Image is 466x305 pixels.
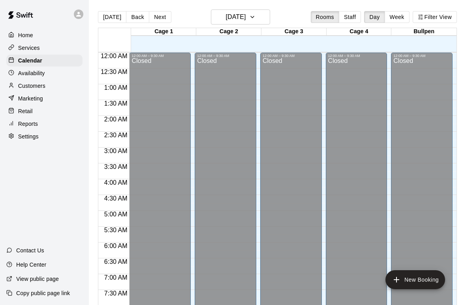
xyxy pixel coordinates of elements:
[102,148,130,154] span: 3:00 AM
[16,246,44,254] p: Contact Us
[391,28,457,36] div: Bullpen
[6,42,83,54] a: Services
[102,274,130,281] span: 7:00 AM
[18,57,42,64] p: Calendar
[385,11,410,23] button: Week
[385,270,445,289] button: add
[149,11,171,23] button: Next
[18,120,38,128] p: Reports
[261,28,327,36] div: Cage 3
[263,54,319,58] div: 12:00 AM – 9:30 AM
[18,82,45,90] p: Customers
[6,55,83,66] a: Calendar
[18,107,33,115] p: Retail
[413,11,457,23] button: Filter View
[16,261,46,269] p: Help Center
[102,179,130,186] span: 4:00 AM
[102,227,130,233] span: 5:30 AM
[6,131,83,142] a: Settings
[18,44,40,52] p: Services
[102,211,130,218] span: 5:00 AM
[131,28,196,36] div: Cage 1
[211,9,270,25] button: [DATE]
[196,28,261,36] div: Cage 2
[6,67,83,79] a: Availability
[18,95,43,102] p: Marketing
[102,290,130,297] span: 7:30 AM
[102,242,130,249] span: 6:00 AM
[102,258,130,265] span: 6:30 AM
[311,11,339,23] button: Rooms
[18,133,39,140] p: Settings
[16,275,59,283] p: View public page
[102,100,130,107] span: 1:30 AM
[364,11,385,23] button: Day
[327,28,392,36] div: Cage 4
[6,93,83,104] a: Marketing
[6,29,83,41] a: Home
[132,54,188,58] div: 12:00 AM – 9:30 AM
[197,54,254,58] div: 12:00 AM – 9:30 AM
[328,54,385,58] div: 12:00 AM – 9:30 AM
[18,69,45,77] p: Availability
[6,80,83,92] a: Customers
[102,84,130,91] span: 1:00 AM
[6,105,83,117] a: Retail
[99,68,130,75] span: 12:30 AM
[99,53,130,59] span: 12:00 AM
[339,11,361,23] button: Staff
[126,11,149,23] button: Back
[16,289,70,297] p: Copy public page link
[102,116,130,123] span: 2:00 AM
[393,54,450,58] div: 12:00 AM – 9:30 AM
[102,195,130,202] span: 4:30 AM
[102,132,130,138] span: 2:30 AM
[6,118,83,130] a: Reports
[225,11,246,23] h6: [DATE]
[102,163,130,170] span: 3:30 AM
[18,31,33,39] p: Home
[98,11,126,23] button: [DATE]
